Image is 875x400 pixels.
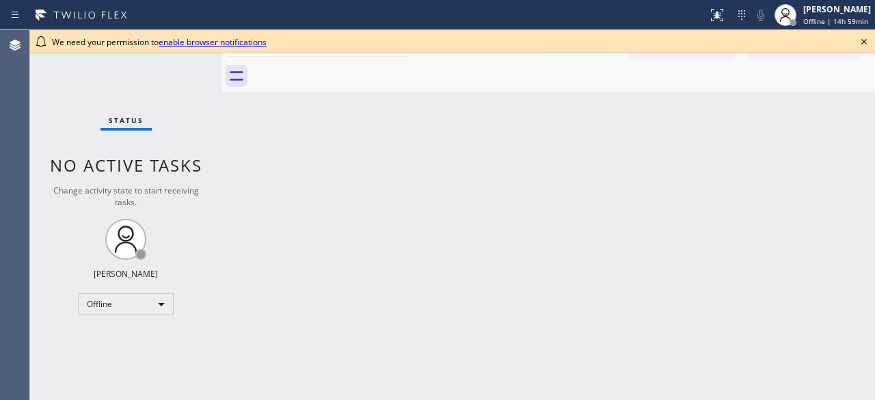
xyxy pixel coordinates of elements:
[94,268,158,280] div: [PERSON_NAME]
[803,3,871,15] div: [PERSON_NAME]
[751,5,770,25] button: Mute
[109,116,144,125] span: Status
[50,154,202,176] span: No active tasks
[53,185,199,208] span: Change activity state to start receiving tasks.
[78,293,174,315] div: Offline
[803,16,868,26] span: Offline | 14h 59min
[159,36,267,48] a: enable browser notifications
[52,36,267,48] span: We need your permission to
